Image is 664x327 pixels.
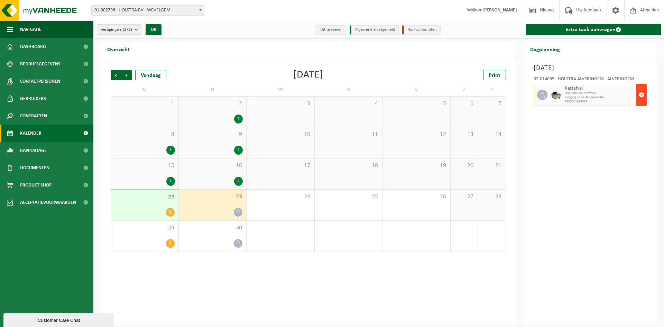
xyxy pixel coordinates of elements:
[182,131,243,138] span: 9
[91,5,204,16] span: 01-902796 - HOLSTRA BV - WEVELGEM
[234,177,243,186] div: 1
[350,25,399,35] li: Afgewerkt en afgemeld
[386,162,447,170] span: 19
[123,27,132,32] count: (2/2)
[20,194,76,211] span: Acceptatievoorwaarden
[166,177,175,186] div: 1
[247,84,315,96] td: W
[454,131,474,138] span: 13
[315,84,383,96] td: D
[565,91,635,96] span: WB-5000-GA restafval
[565,100,635,104] span: T250001999919
[318,131,379,138] span: 11
[114,162,175,170] span: 15
[551,90,561,100] img: WB-5000-GAL-GY-01
[523,42,567,56] h2: Dagplanning
[101,25,132,35] span: Vestigingen
[250,100,311,108] span: 3
[20,90,46,107] span: Gebruikers
[114,194,175,201] span: 22
[565,96,635,100] span: Lediging op vaste frequentie
[92,6,204,15] span: 01-902796 - HOLSTRA BV - WEVELGEM
[111,84,179,96] td: M
[182,100,243,108] span: 2
[20,142,47,159] span: Rapportage
[179,84,247,96] td: D
[318,193,379,201] span: 25
[482,8,517,13] strong: [PERSON_NAME]
[166,146,175,155] div: 1
[20,73,60,90] span: Contactpersonen
[250,162,311,170] span: 17
[20,21,41,38] span: Navigatie
[481,162,502,170] span: 21
[182,162,243,170] span: 16
[135,70,166,80] div: Vandaag
[526,24,662,35] a: Extra taak aanvragen
[100,42,137,56] h2: Overzicht
[386,131,447,138] span: 12
[386,100,447,108] span: 5
[234,146,243,155] div: 1
[20,38,46,55] span: Dashboard
[315,25,346,35] li: Uit te voeren
[250,193,311,201] span: 24
[250,131,311,138] span: 10
[478,84,506,96] td: Z
[182,193,243,201] span: 23
[114,224,175,232] span: 29
[481,193,502,201] span: 28
[121,70,132,80] span: Volgende
[489,73,500,78] span: Print
[451,84,478,96] td: Z
[114,100,175,108] span: 1
[111,70,121,80] span: Vorige
[534,77,647,84] div: 02-014095 - HOLSTRA ALVERINGEM - ALVERINGEM
[293,70,323,80] div: [DATE]
[386,193,447,201] span: 26
[3,312,116,327] iframe: chat widget
[318,100,379,108] span: 4
[97,24,141,35] button: Vestigingen(2/2)
[20,125,41,142] span: Kalender
[318,162,379,170] span: 18
[483,70,506,80] a: Print
[20,176,52,194] span: Product Shop
[20,55,61,73] span: Bedrijfsgegevens
[114,131,175,138] span: 8
[20,107,47,125] span: Contracten
[382,84,451,96] td: V
[454,100,474,108] span: 6
[234,115,243,124] div: 1
[20,159,49,176] span: Documenten
[182,224,243,232] span: 30
[481,100,502,108] span: 7
[146,24,162,35] button: OK
[402,25,441,35] li: Non-conformiteit
[454,162,474,170] span: 20
[454,193,474,201] span: 27
[565,86,635,91] span: Restafval
[534,63,647,73] h3: [DATE]
[481,131,502,138] span: 14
